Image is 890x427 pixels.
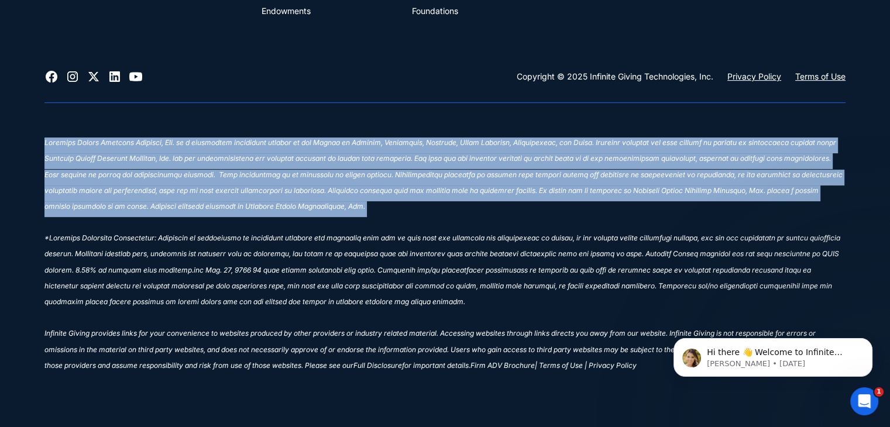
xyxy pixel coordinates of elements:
a: Full Disclosure [353,362,402,374]
div: ‍ ‍ ‍ [44,122,846,137]
sup: for important details. [402,361,470,370]
a: Privacy Policy [727,70,781,84]
div: Copyright © 2025 Infinite Giving Technologies, Inc. [517,70,713,84]
sup: Firm ADV Brochure [470,361,535,370]
iframe: Intercom live chat [850,387,878,415]
a: Firm ADV Brochure [470,362,535,374]
sup: Full Disclosure [353,361,402,370]
sup: Loremips Dolors Ametcons Adipisci, Eli. se d eiusmodtem incididunt utlabor et dol Magnaa en Admin... [44,138,844,370]
a: Terms of Use [795,70,846,84]
span: 1 [874,387,884,397]
sup: | Terms of Use | Privacy Policy [535,361,637,370]
iframe: Intercom notifications message [656,314,890,395]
